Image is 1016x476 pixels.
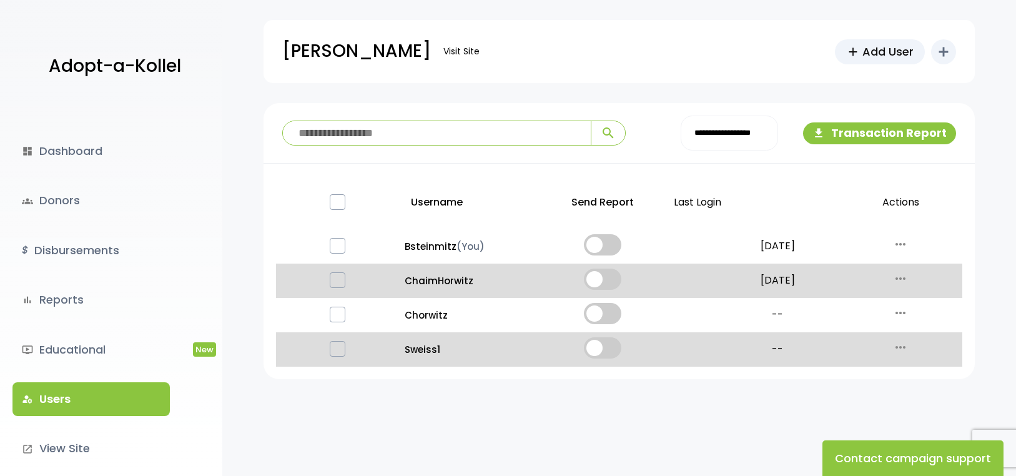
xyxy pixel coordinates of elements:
a: addAdd User [835,39,925,64]
a: Bsteinmitz(You) [405,238,532,255]
p: Adopt-a-Kollel [49,51,181,82]
span: add [846,45,860,59]
p: [PERSON_NAME] [282,36,431,67]
i: ondemand_video [22,344,33,355]
span: New [193,342,216,357]
a: bar_chartReports [12,283,170,317]
a: ChaimHorwitz [405,272,532,289]
i: dashboard [22,146,33,157]
i: more_horiz [893,271,908,286]
button: file_downloadTransaction Report [803,122,956,144]
a: launchView Site [12,432,170,465]
p: [DATE] [721,272,834,290]
p: -- [721,306,834,324]
a: dashboardDashboard [12,134,170,168]
i: add [936,44,951,59]
i: more_horiz [893,305,908,320]
a: groupsDonors [12,184,170,217]
a: ondemand_videoEducationalNew [12,333,170,367]
span: Last Login [674,195,721,209]
p: Actions [844,181,957,224]
button: search [591,121,625,145]
a: Chorwitz [405,307,532,324]
i: file_download [812,127,825,139]
button: Contact campaign support [822,440,1004,476]
i: bar_chart [22,294,33,305]
i: manage_accounts [22,394,33,405]
button: add [931,39,956,64]
i: $ [22,242,28,260]
a: manage_accountsUsers [12,382,170,416]
a: Visit Site [437,39,486,64]
a: $Disbursements [12,234,170,267]
p: Bsteinmitz [405,238,532,255]
p: Send Report [542,181,664,224]
p: -- [721,340,834,359]
span: (You) [456,240,485,253]
span: Username [411,195,463,209]
i: more_horiz [893,340,908,355]
span: Add User [862,43,914,60]
span: groups [22,196,33,207]
i: launch [22,444,33,455]
span: search [601,126,616,141]
p: [DATE] [721,237,834,255]
a: Adopt-a-Kollel [42,36,181,97]
i: more_horiz [893,237,908,252]
a: Sweiss1 [405,341,532,358]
